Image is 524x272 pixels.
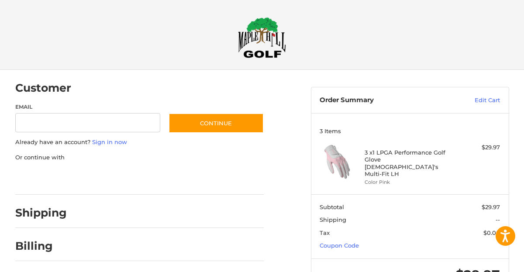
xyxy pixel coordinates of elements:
[365,179,453,186] li: Color Pink
[12,170,78,186] iframe: PayPal-paypal
[455,143,500,152] div: $29.97
[238,17,286,58] img: Maple Hill Golf
[482,203,500,210] span: $29.97
[320,203,344,210] span: Subtotal
[365,149,453,177] h4: 3 x 1 LPGA Performance Golf Glove [DEMOGRAPHIC_DATA]'s Multi-Fit LH
[320,96,442,105] h3: Order Summary
[15,138,264,147] p: Already have an account?
[496,216,500,223] span: --
[320,127,500,134] h3: 3 Items
[86,170,152,186] iframe: PayPal-paylater
[320,216,346,223] span: Shipping
[15,206,67,220] h2: Shipping
[442,96,500,105] a: Edit Cart
[15,81,71,95] h2: Customer
[15,103,160,111] label: Email
[169,113,264,133] button: Continue
[452,248,524,272] iframe: Google Customer Reviews
[92,138,127,145] a: Sign in now
[320,242,359,249] a: Coupon Code
[483,229,500,236] span: $0.00
[160,170,226,186] iframe: PayPal-venmo
[320,229,330,236] span: Tax
[15,153,264,162] p: Or continue with
[15,239,66,253] h2: Billing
